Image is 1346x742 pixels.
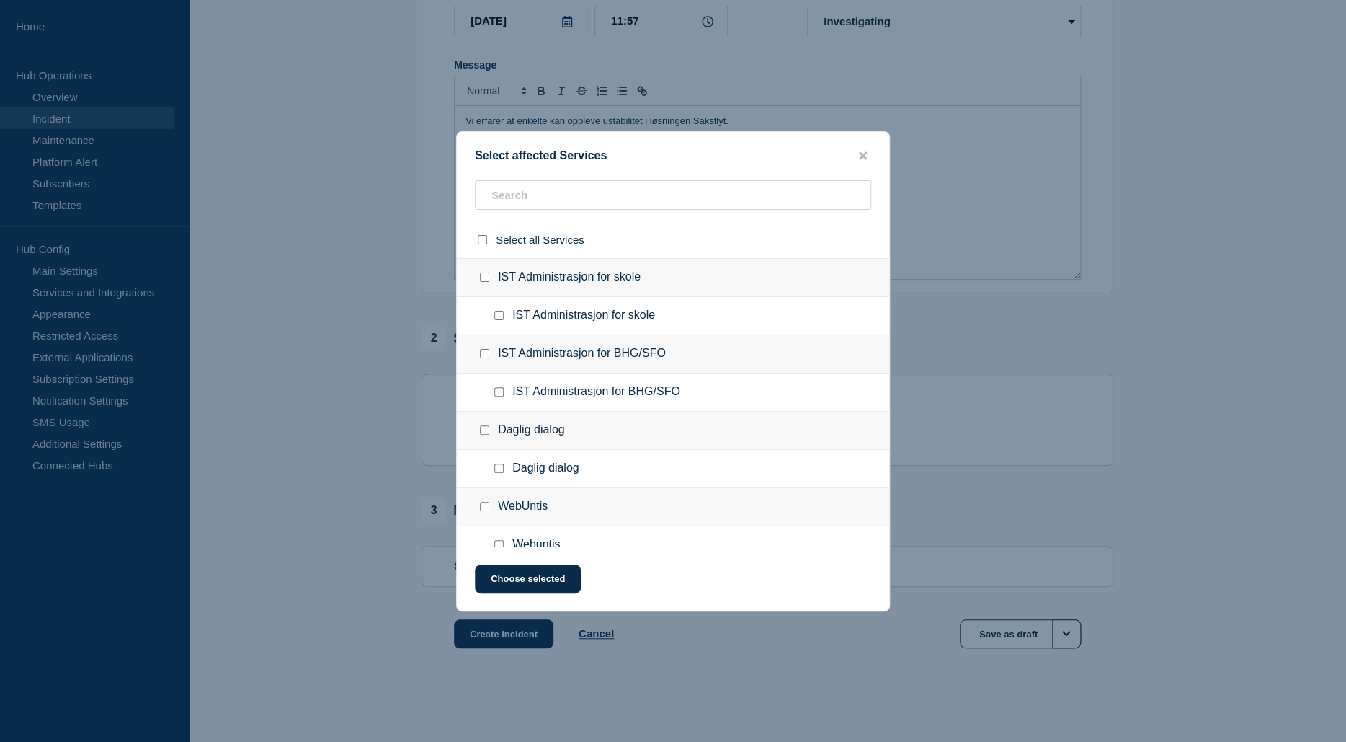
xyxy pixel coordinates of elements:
input: IST Administrasjon for BHG/SFO checkbox [494,387,504,397]
input: IST Administrasjon for skole checkbox [480,273,489,282]
span: Select all Services [496,234,584,246]
input: Daglig dialog checkbox [480,425,489,435]
span: Webuntis [512,538,560,552]
input: IST Administrasjon for skole checkbox [494,311,504,320]
span: IST Administrasjon for skole [512,309,655,323]
input: Daglig dialog checkbox [494,464,504,473]
input: IST Administrasjon for BHG/SFO checkbox [480,349,489,358]
div: IST Administrasjon for BHG/SFO [457,335,889,374]
input: WebUntis checkbox [480,502,489,511]
input: Search [475,180,871,210]
span: Daglig dialog [512,461,579,476]
input: select all checkbox [478,235,487,244]
div: Select affected Services [457,149,889,163]
div: WebUntis [457,488,889,526]
span: IST Administrasjon for BHG/SFO [512,385,680,399]
input: Webuntis checkbox [494,540,504,549]
div: IST Administrasjon for skole [457,258,889,297]
button: Choose selected [475,565,581,593]
button: close button [855,149,871,163]
div: Daglig dialog [457,412,889,450]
